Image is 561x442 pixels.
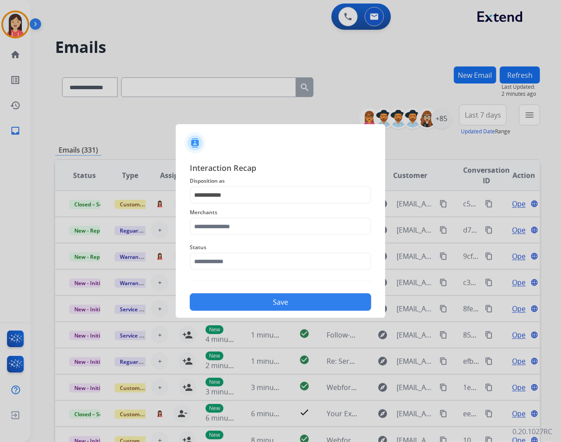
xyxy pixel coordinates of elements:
span: Status [190,242,371,253]
img: contactIcon [185,132,206,153]
button: Save [190,293,371,311]
span: Interaction Recap [190,162,371,176]
span: Disposition as [190,176,371,186]
span: Merchants [190,207,371,218]
p: 0.20.1027RC [512,426,552,437]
